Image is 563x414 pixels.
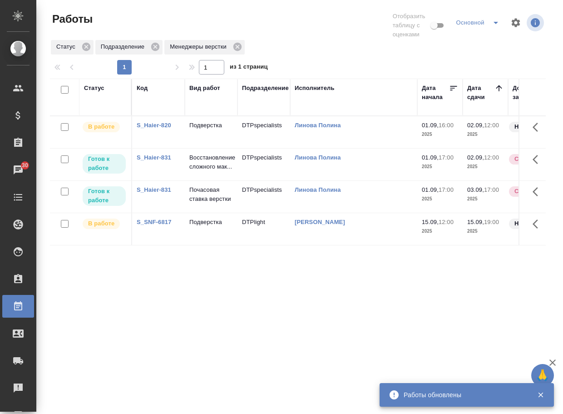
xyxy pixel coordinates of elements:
span: 30 [16,161,34,170]
div: Менеджеры верстки [164,40,245,55]
p: 19:00 [484,219,499,225]
p: Статус [56,42,79,51]
button: 🙏 [531,364,554,387]
button: Здесь прячутся важные кнопки [527,149,549,170]
p: Подверстка [189,218,233,227]
p: 2025 [422,227,458,236]
p: 15.09, [467,219,484,225]
p: 15.09, [422,219,439,225]
button: Здесь прячутся важные кнопки [527,181,549,203]
button: Здесь прячутся важные кнопки [527,213,549,235]
div: Исполнитель может приступить к работе [82,153,127,175]
p: Почасовая ставка верстки [189,185,233,204]
div: Вид работ [189,84,220,93]
p: Восстановление сложного мак... [189,153,233,171]
p: 12:00 [484,154,499,161]
div: Исполнитель может приступить к работе [82,185,127,207]
p: 03.09, [467,186,484,193]
div: split button [454,15,505,30]
div: Работы обновлены [404,390,523,399]
p: Срочный [514,187,542,196]
span: 🙏 [535,366,550,385]
span: из 1 страниц [230,61,268,75]
p: 2025 [467,162,504,171]
p: 2025 [422,195,458,204]
a: S_SNF-6817 [137,219,172,225]
div: Подразделение [242,84,289,93]
a: S_Haier-831 [137,186,171,193]
p: Менеджеры верстки [170,42,230,51]
p: 17:00 [484,186,499,193]
p: Готов к работе [88,155,120,173]
p: 2025 [467,227,504,236]
p: Нормальный [514,219,553,228]
div: Статус [84,84,104,93]
p: 2025 [467,195,504,204]
p: 01.09, [422,154,439,161]
p: 16:00 [439,122,454,129]
button: Здесь прячутся важные кнопки [527,116,549,138]
td: DTPspecialists [237,181,290,213]
p: 02.09, [467,154,484,161]
p: Подверстка [189,121,233,130]
div: Статус [51,40,94,55]
td: DTPlight [237,213,290,245]
p: 01.09, [422,186,439,193]
p: 2025 [422,162,458,171]
td: DTPspecialists [237,149,290,180]
p: 17:00 [439,186,454,193]
a: S_Haier-820 [137,122,171,129]
div: Исполнитель [295,84,335,93]
p: 12:00 [439,219,454,225]
span: Работы [50,12,93,26]
p: 12:00 [484,122,499,129]
div: Подразделение [95,40,163,55]
p: В работе [88,219,114,228]
a: Линова Полина [295,186,341,193]
p: 2025 [467,130,504,139]
p: Готов к работе [88,187,120,205]
p: Нормальный [514,122,553,131]
span: Отобразить таблицу с оценками [393,12,429,39]
div: Дата начала [422,84,449,102]
a: S_Haier-831 [137,154,171,161]
button: Закрыть [531,391,550,399]
p: В работе [88,122,114,131]
div: Исполнитель выполняет работу [82,121,127,133]
div: Код [137,84,148,93]
a: Линова Полина [295,154,341,161]
a: [PERSON_NAME] [295,219,345,225]
p: 17:00 [439,154,454,161]
td: DTPspecialists [237,116,290,148]
p: Подразделение [101,42,148,51]
div: Дата сдачи [467,84,494,102]
p: 2025 [422,130,458,139]
p: 01.09, [422,122,439,129]
a: 30 [2,159,34,181]
div: Доп. статус заказа [513,84,560,102]
p: 02.09, [467,122,484,129]
p: Срочный [514,155,542,164]
div: Исполнитель выполняет работу [82,218,127,230]
a: Линова Полина [295,122,341,129]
